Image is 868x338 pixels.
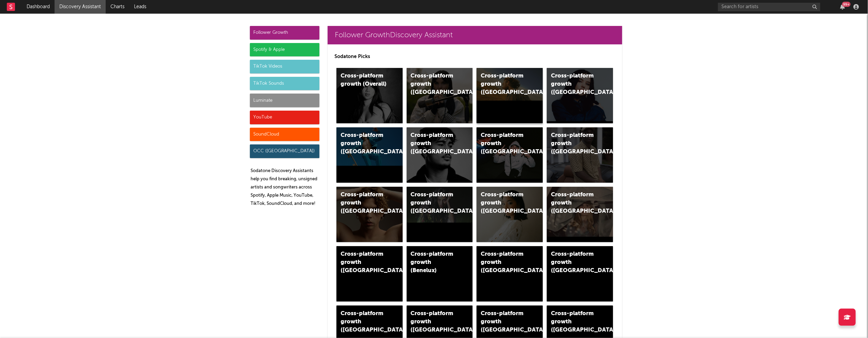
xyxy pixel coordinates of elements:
div: Cross-platform growth (Overall) [341,72,387,88]
div: Cross-platform growth ([GEOGRAPHIC_DATA]) [341,310,387,334]
div: 99 + [842,2,851,7]
p: Sodatone Discovery Assistants help you find breaking, unsigned artists and songwriters across Spo... [251,167,319,208]
div: Spotify & Apple [250,43,319,57]
p: Sodatone Picks [334,53,615,61]
a: Cross-platform growth ([GEOGRAPHIC_DATA]) [336,246,403,301]
div: Cross-platform growth ([GEOGRAPHIC_DATA]) [481,310,527,334]
div: YouTube [250,111,319,124]
div: Cross-platform growth ([GEOGRAPHIC_DATA]) [481,250,527,275]
a: Cross-platform growth ([GEOGRAPHIC_DATA]) [477,68,543,123]
div: Cross-platform growth ([GEOGRAPHIC_DATA]) [411,310,457,334]
div: TikTok Sounds [250,77,319,90]
div: Follower Growth [250,26,319,40]
div: Cross-platform growth ([GEOGRAPHIC_DATA]) [481,191,527,215]
div: Cross-platform growth ([GEOGRAPHIC_DATA]) [551,72,597,97]
a: Cross-platform growth ([GEOGRAPHIC_DATA]) [547,246,613,301]
a: Cross-platform growth ([GEOGRAPHIC_DATA]) [547,187,613,242]
div: OCC ([GEOGRAPHIC_DATA]) [250,144,319,158]
div: Cross-platform growth ([GEOGRAPHIC_DATA]) [341,131,387,156]
div: Cross-platform growth ([GEOGRAPHIC_DATA]) [341,191,387,215]
div: Cross-platform growth ([GEOGRAPHIC_DATA]) [551,191,597,215]
div: Cross-platform growth ([GEOGRAPHIC_DATA]) [551,250,597,275]
div: Cross-platform growth ([GEOGRAPHIC_DATA]) [411,191,457,215]
div: Luminate [250,94,319,107]
button: 99+ [840,4,845,10]
div: Cross-platform growth ([GEOGRAPHIC_DATA]) [551,131,597,156]
div: Cross-platform growth ([GEOGRAPHIC_DATA]) [341,250,387,275]
a: Cross-platform growth ([GEOGRAPHIC_DATA]) [477,187,543,242]
a: Cross-platform growth (Benelux) [407,246,473,301]
div: Cross-platform growth ([GEOGRAPHIC_DATA]) [411,72,457,97]
a: Cross-platform growth ([GEOGRAPHIC_DATA]) [477,246,543,301]
a: Cross-platform growth ([GEOGRAPHIC_DATA]) [336,187,403,242]
a: Cross-platform growth ([GEOGRAPHIC_DATA]) [547,68,613,123]
div: Cross-platform growth ([GEOGRAPHIC_DATA]) [411,131,457,156]
div: SoundCloud [250,128,319,141]
a: Cross-platform growth ([GEOGRAPHIC_DATA]) [547,127,613,183]
div: Cross-platform growth ([GEOGRAPHIC_DATA]) [551,310,597,334]
a: Follower GrowthDiscovery Assistant [328,26,622,44]
div: Cross-platform growth ([GEOGRAPHIC_DATA]) [481,72,527,97]
a: Cross-platform growth ([GEOGRAPHIC_DATA]) [336,127,403,183]
a: Cross-platform growth ([GEOGRAPHIC_DATA]) [407,187,473,242]
a: Cross-platform growth ([GEOGRAPHIC_DATA]) [407,68,473,123]
a: Cross-platform growth (Overall) [336,68,403,123]
a: Cross-platform growth ([GEOGRAPHIC_DATA]/GSA) [477,127,543,183]
div: TikTok Videos [250,60,319,73]
div: Cross-platform growth (Benelux) [411,250,457,275]
a: Cross-platform growth ([GEOGRAPHIC_DATA]) [407,127,473,183]
div: Cross-platform growth ([GEOGRAPHIC_DATA]/GSA) [481,131,527,156]
input: Search for artists [718,3,820,11]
